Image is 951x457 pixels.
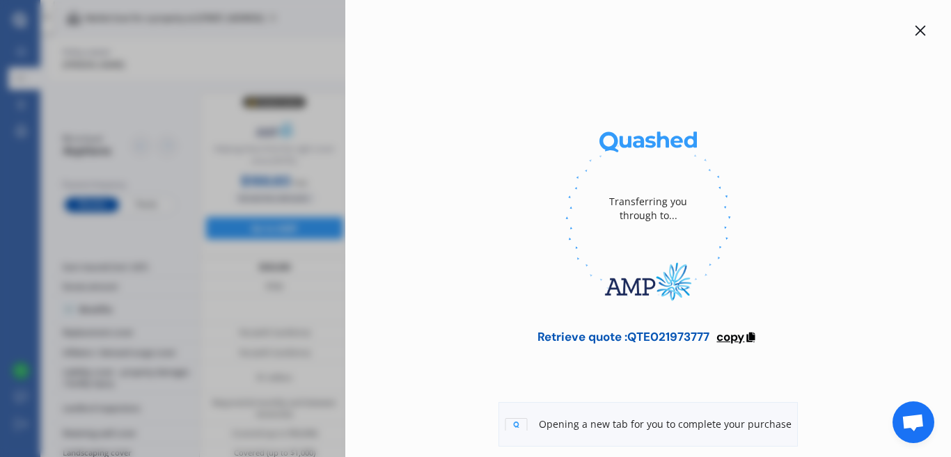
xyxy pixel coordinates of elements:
div: Retrieve quote : QTE021973777 [537,330,709,344]
img: AMP.webp [565,250,731,313]
a: Open chat [893,401,934,443]
div: Opening a new tab for you to complete your purchase [498,402,798,447]
span: copy [716,329,744,344]
div: Transferring you through to... [592,167,704,250]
